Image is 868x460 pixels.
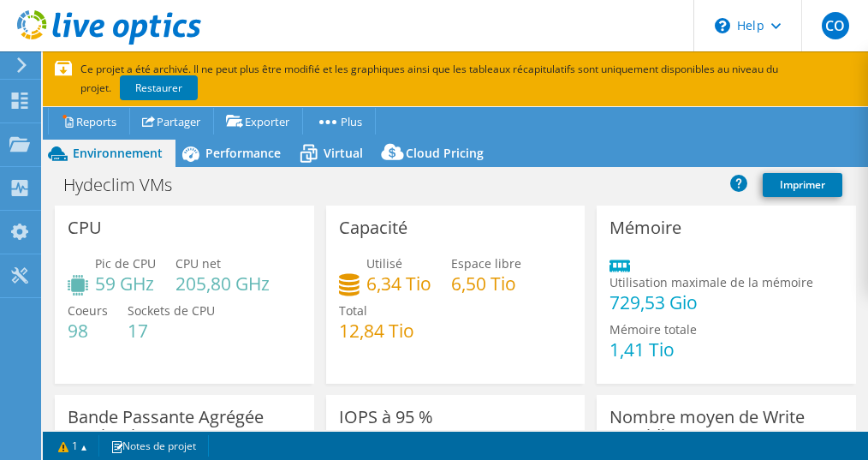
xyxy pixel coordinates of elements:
span: Utilisé [366,255,402,272]
a: Notes de projet [98,435,209,457]
span: Virtual [324,145,363,161]
svg: \n [715,18,730,33]
h4: 12,84 Tio [339,321,414,340]
h4: 205,80 GHz [175,274,270,293]
a: Exporter [213,108,303,134]
h4: 17 [128,321,215,340]
a: Imprimer [763,173,842,197]
span: Cloud Pricing [406,145,484,161]
span: Mémoire totale [609,321,697,338]
a: Reports [48,108,130,134]
span: Utilisation maximale de la mémoire [609,274,813,290]
h4: 98 [68,321,108,340]
span: CPU net [175,255,221,272]
h3: CPU [68,218,102,237]
h3: IOPS à 95 % [339,408,433,427]
a: Plus [302,108,376,134]
h3: Nombre moyen de Write quotidiennes [609,408,843,445]
a: 1 [46,435,99,457]
span: Total [339,302,367,319]
span: Pic de CPU [95,255,156,272]
span: Performance [205,145,281,161]
span: CO [822,12,849,39]
a: Restaurer [120,75,198,100]
h3: Bande Passante Agrégée Maximal [68,408,301,445]
h1: Hydeclim VMs [56,176,199,194]
h4: 1,41 Tio [609,340,697,359]
span: Sockets de CPU [128,302,215,319]
a: Partager [129,108,214,134]
h3: Mémoire [609,218,681,237]
h4: 6,34 Tio [366,274,431,293]
span: Coeurs [68,302,108,319]
h4: 59 GHz [95,274,156,293]
h4: 729,53 Gio [609,293,813,312]
h3: Capacité [339,218,407,237]
span: Espace libre [451,255,521,272]
span: Environnement [73,145,163,161]
h4: 6,50 Tio [451,274,521,293]
p: Ce projet a été archivé. Il ne peut plus être modifié et les graphiques ainsi que les tableaux ré... [55,60,798,98]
